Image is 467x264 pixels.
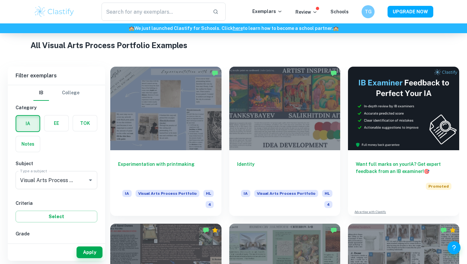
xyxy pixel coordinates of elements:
img: Marked [330,70,337,76]
div: Premium [449,227,456,233]
button: TOK [73,115,97,131]
div: Premium [212,227,218,233]
h6: Experimentation with printmaking [118,161,214,182]
input: Search for any exemplars... [102,3,208,21]
button: TG [362,5,375,18]
a: Schools [330,9,349,14]
h6: Criteria [16,200,97,207]
button: College [62,85,79,101]
span: Visual Arts Process Portfolio [254,190,318,197]
h1: All Visual Arts Process Portfolio Examples [30,39,437,51]
span: HL [322,190,332,197]
img: Marked [440,227,447,233]
img: Marked [330,227,337,233]
span: Promoted [426,183,451,190]
button: IA [16,116,40,131]
h6: Want full marks on your IA ? Get expert feedback from an IB examiner! [356,161,451,175]
a: here [233,26,243,31]
button: IB [33,85,49,101]
img: Clastify logo [34,5,75,18]
h6: Grade [16,230,97,237]
img: Marked [212,70,218,76]
h6: Category [16,104,97,111]
button: Notes [16,136,40,152]
span: 4 [324,201,332,208]
button: Apply [77,246,102,258]
span: 🎯 [424,169,429,174]
button: EE [44,115,68,131]
button: Help and Feedback [448,241,461,254]
p: Review [295,8,317,16]
span: 4 [206,201,214,208]
h6: Filter exemplars [8,67,105,85]
span: Visual Arts Process Portfolio [136,190,199,197]
img: Thumbnail [348,67,459,150]
span: 🏫 [129,26,134,31]
a: IdentityIAVisual Arts Process PortfolioHL4 [229,67,341,216]
h6: We just launched Clastify for Schools. Click to learn how to become a school partner. [1,25,466,32]
p: Exemplars [252,8,282,15]
span: IA [241,190,250,197]
h6: Subject [16,160,97,167]
span: 🏫 [333,26,339,31]
button: Open [86,176,95,185]
div: Filter type choice [33,85,79,101]
a: Want full marks on yourIA? Get expert feedback from an IB examiner!PromotedAdvertise with Clastify [348,67,459,216]
label: Type a subject [20,168,47,174]
img: Marked [203,227,209,233]
a: Experimentation with printmakingIAVisual Arts Process PortfolioHL4 [110,67,222,216]
button: Select [16,211,97,222]
button: UPGRADE NOW [388,6,433,18]
h6: TG [365,8,372,15]
a: Advertise with Clastify [354,210,386,214]
span: HL [203,190,214,197]
span: IA [122,190,132,197]
h6: Identity [237,161,333,182]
